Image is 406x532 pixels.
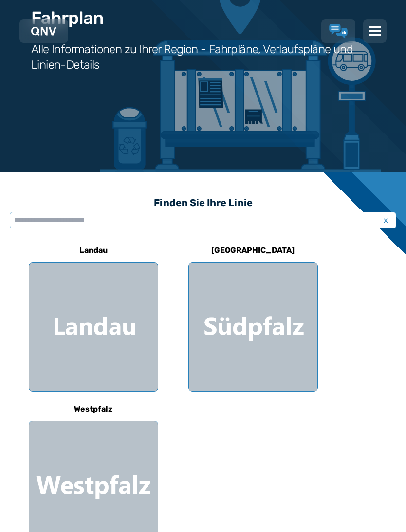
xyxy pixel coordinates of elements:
[369,25,381,37] img: menu
[29,239,158,392] a: Landau Region Landau
[31,8,103,28] h1: Fahrplan
[31,23,56,39] a: QNV Logo
[329,24,348,38] a: Lob & Kritik
[31,41,375,73] h3: Alle Informationen zu Ihrer Region - Fahrpläne, Verlaufspläne und Linien-Details
[10,192,396,213] h3: Finden Sie Ihre Linie
[70,401,116,417] h6: Westpfalz
[188,239,318,392] a: [GEOGRAPHIC_DATA] Region Südpfalz
[207,243,298,258] h6: [GEOGRAPHIC_DATA]
[75,243,111,258] h6: Landau
[379,214,392,226] span: x
[31,27,56,36] img: QNV Logo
